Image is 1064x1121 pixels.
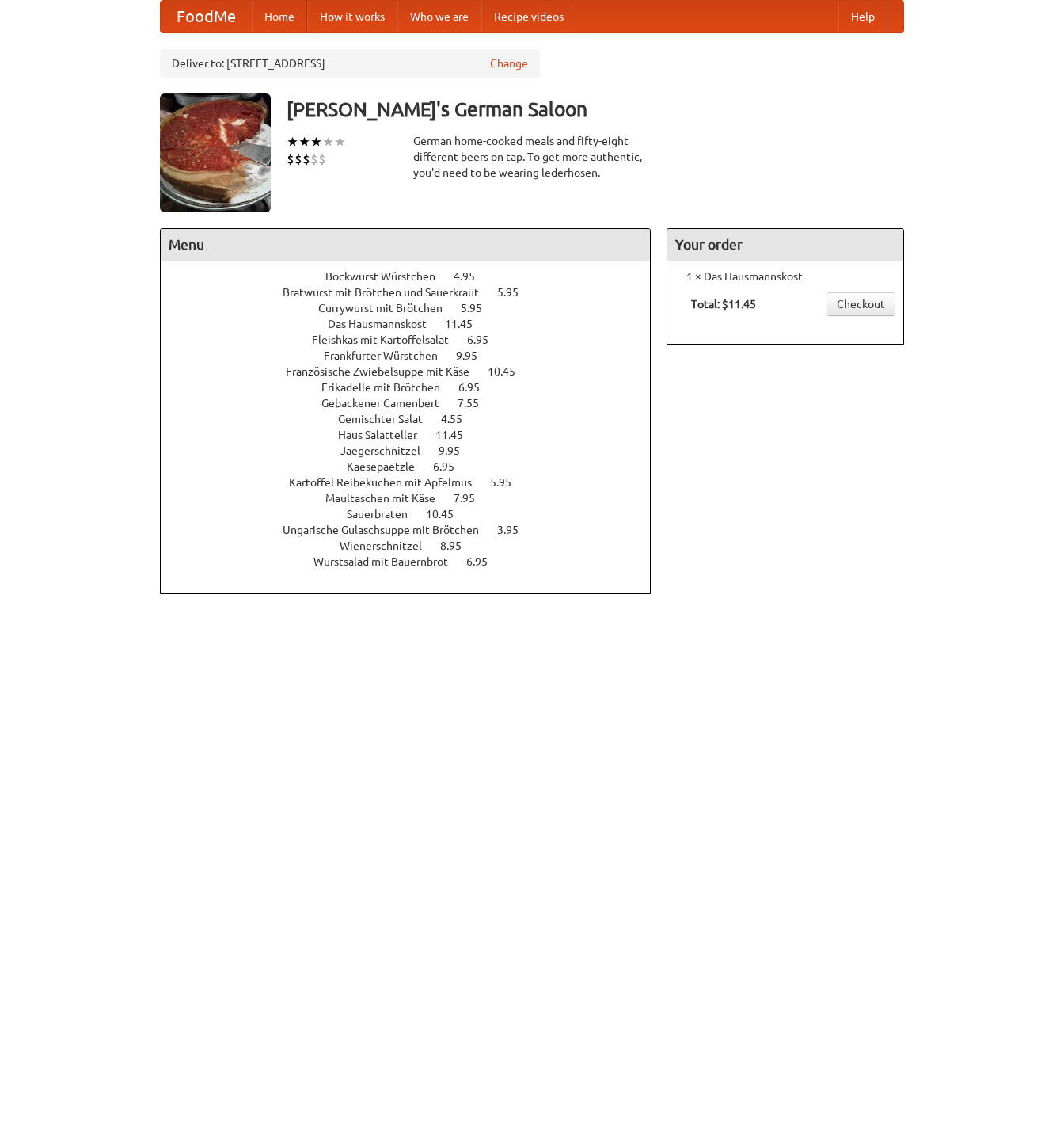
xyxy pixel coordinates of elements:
span: 9.95 [439,444,476,457]
span: 10.45 [426,508,469,520]
a: Sauerbraten 10.45 [347,508,483,520]
a: Bockwurst Würstchen 4.95 [325,270,504,283]
a: Frikadelle mit Brötchen 6.95 [321,381,509,394]
a: Gebackener Camenbert 7.55 [321,397,508,410]
span: 5.95 [497,286,534,299]
span: Gebackener Camenbert [321,397,455,410]
span: Bratwurst mit Brötchen und Sauerkraut [283,286,495,299]
b: Total: $11.45 [691,298,756,311]
span: Ungarische Gulaschsuppe mit Brötchen [283,524,495,536]
a: FoodMe [161,1,252,32]
span: Bockwurst Würstchen [325,270,451,283]
span: Französische Zwiebelsuppe mit Käse [286,365,485,378]
div: German home-cooked meals and fifty-eight different beers on tap. To get more authentic, you'd nee... [413,133,651,181]
a: Currywurst mit Brötchen 5.95 [318,302,511,315]
a: Change [490,55,528,71]
h4: Menu [161,229,650,261]
span: 6.95 [433,460,470,473]
h3: [PERSON_NAME]'s German Saloon [287,93,904,125]
span: 11.45 [445,318,488,330]
span: 6.95 [466,555,503,568]
a: Fleishkas mit Kartoffelsalat 6.95 [312,334,518,346]
a: Haus Salatteller 11.45 [338,429,492,441]
a: Kaesepaetzle 6.95 [347,460,484,473]
li: ★ [310,133,322,151]
span: Wienerschnitzel [340,540,438,552]
h4: Your order [667,229,903,261]
li: $ [287,151,294,168]
span: Das Hausmannskost [328,318,443,330]
li: $ [302,151,310,168]
span: 4.55 [441,413,478,425]
span: 9.95 [456,349,493,362]
li: 1 × Das Hausmannskost [675,269,895,284]
span: 8.95 [440,540,477,552]
span: 5.95 [490,476,527,489]
li: $ [318,151,326,168]
span: Wurstsalad mit Bauernbrot [313,555,464,568]
a: Bratwurst mit Brötchen und Sauerkraut 5.95 [283,286,548,299]
a: Who we are [397,1,481,32]
span: 7.55 [458,397,495,410]
span: Gemischter Salat [338,413,439,425]
a: Gemischter Salat 4.55 [338,413,492,425]
a: Recipe videos [481,1,576,32]
a: Französische Zwiebelsuppe mit Käse 10.45 [286,365,545,378]
span: Sauerbraten [347,508,424,520]
span: 7.95 [454,492,491,505]
span: 10.45 [488,365,531,378]
a: Wurstsalad mit Bauernbrot 6.95 [313,555,517,568]
span: Maultaschen mit Käse [325,492,451,505]
span: Frankfurter Würstchen [324,349,454,362]
li: ★ [298,133,310,151]
span: 5.95 [461,302,498,315]
span: 3.95 [497,524,534,536]
span: Haus Salatteller [338,429,433,441]
li: ★ [322,133,334,151]
div: Deliver to: [STREET_ADDRESS] [160,49,540,78]
span: Jaegerschnitzel [340,444,436,457]
span: 6.95 [467,334,504,346]
li: $ [310,151,318,168]
span: 4.95 [454,270,491,283]
img: angular.jpg [160,93,271,212]
a: How it works [307,1,397,32]
span: 11.45 [435,429,479,441]
span: Kartoffel Reibekuchen mit Apfelmus [289,476,488,489]
li: ★ [334,133,346,151]
span: Currywurst mit Brötchen [318,302,458,315]
li: $ [294,151,302,168]
span: Fleishkas mit Kartoffelsalat [312,334,465,346]
a: Jaegerschnitzel 9.95 [340,444,489,457]
span: 6.95 [458,381,496,394]
a: Checkout [826,292,895,316]
a: Frankfurter Würstchen 9.95 [324,349,507,362]
a: Home [252,1,307,32]
span: Kaesepaetzle [347,460,431,473]
span: Frikadelle mit Brötchen [321,381,456,394]
a: Help [838,1,887,32]
a: Ungarische Gulaschsuppe mit Brötchen 3.95 [283,524,548,536]
a: Maultaschen mit Käse 7.95 [325,492,504,505]
a: Das Hausmannskost 11.45 [328,318,502,330]
a: Kartoffel Reibekuchen mit Apfelmus 5.95 [289,476,541,489]
a: Wienerschnitzel 8.95 [340,540,491,552]
li: ★ [287,133,298,151]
